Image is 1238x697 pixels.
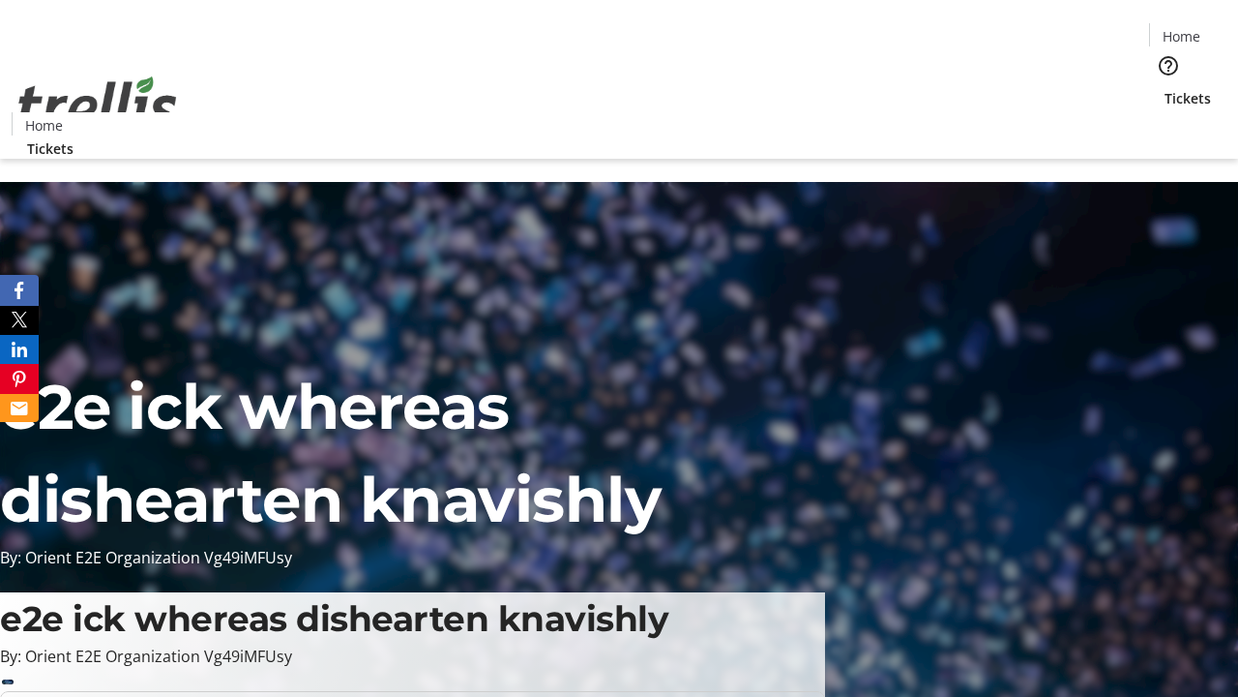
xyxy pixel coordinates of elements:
button: Help [1149,46,1188,85]
img: Orient E2E Organization Vg49iMFUsy's Logo [12,55,184,152]
button: Cart [1149,108,1188,147]
a: Tickets [12,138,89,159]
span: Home [1163,26,1200,46]
a: Home [1150,26,1212,46]
a: Home [13,115,74,136]
span: Tickets [27,138,74,159]
a: Tickets [1149,88,1226,108]
span: Tickets [1164,88,1211,108]
span: Home [25,115,63,136]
